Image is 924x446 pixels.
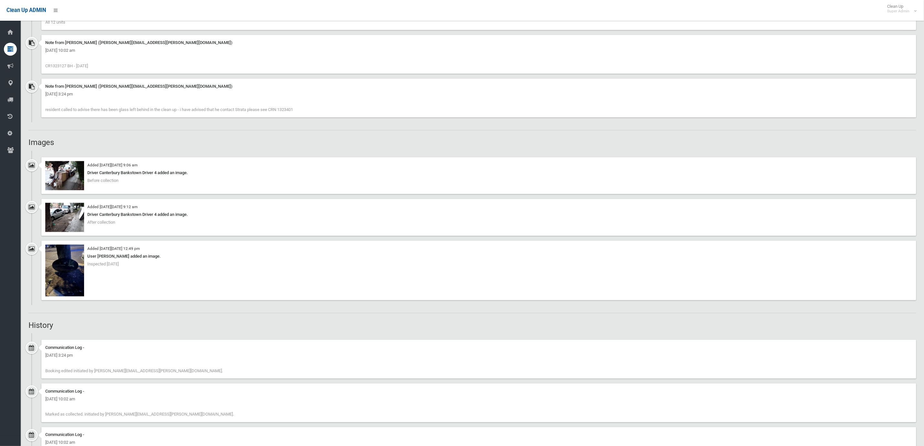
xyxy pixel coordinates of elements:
img: 2025-09-1009.12.261594283484106097008.jpg [45,203,84,232]
div: Driver Canterbury Bankstown Driver 4 added an image. [45,211,912,218]
div: Communication Log - [45,344,912,351]
span: All 12 units [45,20,65,25]
div: [DATE] 10:02 am [45,47,912,54]
span: Clean Up [884,4,916,14]
div: Driver Canterbury Bankstown Driver 4 added an image. [45,169,912,177]
h2: History [28,321,916,329]
span: CR1323127 BH - [DATE] [45,63,88,68]
small: Added [DATE][DATE] 9:12 am [87,205,137,209]
small: Super Admin [887,9,909,14]
div: Communication Log - [45,387,912,395]
div: [DATE] 10:02 am [45,395,912,403]
span: Before collection [87,178,118,183]
h2: Images [28,138,916,147]
span: resident called to advise there has been glass left behind in the clean up - i have advised that ... [45,107,293,112]
div: Communication Log - [45,431,912,439]
span: Clean Up ADMIN [6,7,46,13]
div: User [PERSON_NAME] added an image. [45,252,912,260]
span: Booking edited initiated by [PERSON_NAME][EMAIL_ADDRESS][PERSON_NAME][DOMAIN_NAME]. [45,368,223,373]
div: [DATE] 3:24 pm [45,90,912,98]
span: Marked as collected. initiated by [PERSON_NAME][EMAIL_ADDRESS][PERSON_NAME][DOMAIN_NAME]. [45,412,234,417]
div: Note from [PERSON_NAME] ([PERSON_NAME][EMAIL_ADDRESS][PERSON_NAME][DOMAIN_NAME]) [45,39,912,47]
div: Note from [PERSON_NAME] ([PERSON_NAME][EMAIL_ADDRESS][PERSON_NAME][DOMAIN_NAME]) [45,83,912,90]
img: d985e618-e7a4-47cd-b3cc-5eb30a4c9178.jpg [45,245,84,296]
img: 2025-09-1009.04.548927933530312852622.jpg [45,161,84,190]
div: [DATE] 3:24 pm [45,351,912,359]
small: Added [DATE][DATE] 9:06 am [87,163,137,167]
span: After collection [87,220,115,225]
span: Inspected [DATE] [87,262,119,266]
small: Added [DATE][DATE] 12:49 pm [87,246,140,251]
